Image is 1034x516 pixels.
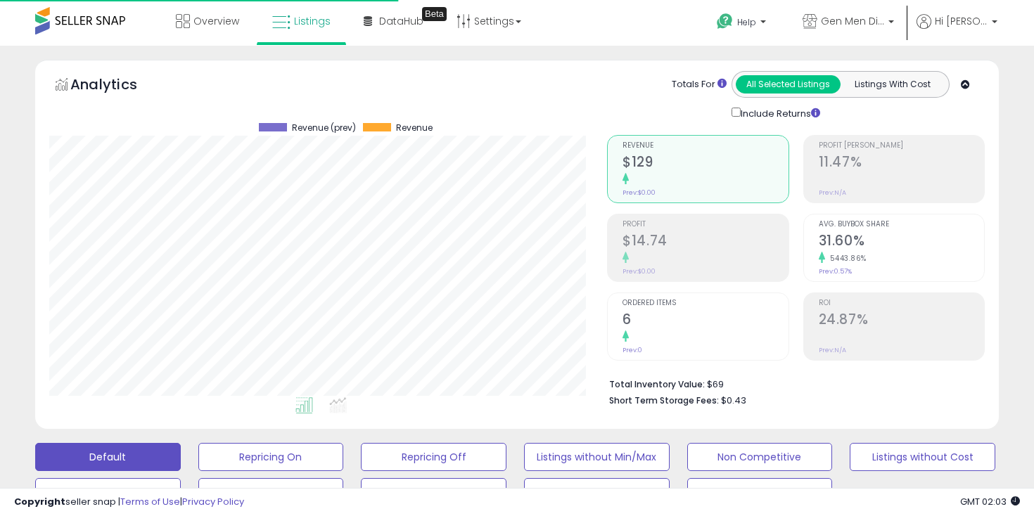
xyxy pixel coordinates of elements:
[623,233,788,252] h2: $14.74
[609,394,719,406] b: Short Term Storage Fees:
[198,443,344,471] button: Repricing On
[819,233,984,252] h2: 31.60%
[623,142,788,150] span: Revenue
[623,346,642,354] small: Prev: 0
[609,378,705,390] b: Total Inventory Value:
[609,375,974,392] li: $69
[706,2,780,46] a: Help
[294,14,331,28] span: Listings
[198,478,344,506] button: new view
[623,154,788,173] h2: $129
[821,14,884,28] span: Gen Men Distributor
[721,394,746,407] span: $0.43
[819,188,846,197] small: Prev: N/A
[623,221,788,228] span: Profit
[819,299,984,307] span: ROI
[422,7,447,21] div: Tooltip anchor
[825,253,867,264] small: 5443.86%
[70,75,165,98] h5: Analytics
[917,14,997,46] a: Hi [PERSON_NAME]
[524,443,670,471] button: Listings without Min/Max
[379,14,423,28] span: DataHub
[819,142,984,150] span: Profit [PERSON_NAME]
[120,495,180,508] a: Terms of Use
[35,443,181,471] button: Default
[737,16,756,28] span: Help
[623,188,656,197] small: Prev: $0.00
[840,75,945,93] button: Listings With Cost
[687,443,833,471] button: Non Competitive
[396,123,433,133] span: Revenue
[524,478,670,506] button: ORDERS
[35,478,181,506] button: Deactivated & In Stock
[182,495,244,508] a: Privacy Policy
[819,154,984,173] h2: 11.47%
[361,478,506,506] button: suppressed
[819,267,852,276] small: Prev: 0.57%
[623,311,788,330] h2: 6
[14,495,65,508] strong: Copyright
[292,123,356,133] span: Revenue (prev)
[623,267,656,276] small: Prev: $0.00
[193,14,239,28] span: Overview
[850,443,995,471] button: Listings without Cost
[14,496,244,509] div: seller snap | |
[819,221,984,228] span: Avg. Buybox Share
[687,478,833,506] button: Low Inv Fee
[672,78,727,91] div: Totals For
[361,443,506,471] button: Repricing Off
[623,299,788,307] span: Ordered Items
[819,311,984,330] h2: 24.87%
[819,346,846,354] small: Prev: N/A
[736,75,841,93] button: All Selected Listings
[721,105,837,121] div: Include Returns
[960,495,1020,508] span: 2025-10-14 02:03 GMT
[935,14,988,28] span: Hi [PERSON_NAME]
[716,13,734,30] i: Get Help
